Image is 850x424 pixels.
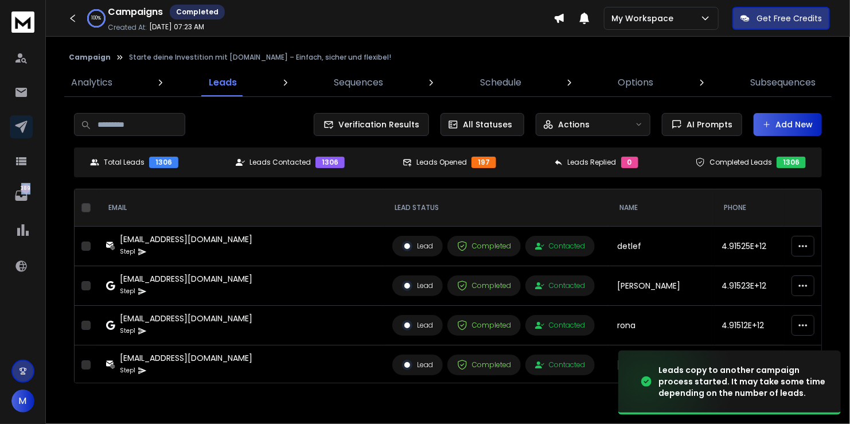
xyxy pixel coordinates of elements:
[120,286,135,297] p: Step 1
[658,364,827,399] div: Leads copy to another campaign process started. It may take some time depending on the number of ...
[610,189,715,227] th: NAME
[108,5,163,19] h1: Campaigns
[385,189,610,227] th: LEAD STATUS
[535,321,585,330] div: Contacted
[120,325,135,337] p: Step 1
[610,266,715,306] td: [PERSON_NAME]
[129,53,391,62] p: Starte deine Investition mit [DOMAIN_NAME] – Einfach, sicher und flexibel!
[315,157,345,168] div: 1306
[149,157,178,168] div: 1306
[108,23,147,32] p: Created At:
[618,76,653,90] p: Options
[402,281,433,291] div: Lead
[457,360,511,370] div: Completed
[209,76,237,90] p: Leads
[11,11,34,33] img: logo
[662,113,742,136] button: AI Prompts
[535,281,585,290] div: Contacted
[568,158,617,167] p: Leads Replied
[535,360,585,369] div: Contacted
[750,76,816,90] p: Subsequences
[64,69,119,96] a: Analytics
[463,119,512,130] p: All Statuses
[715,306,785,345] td: 4.91512E+12
[120,313,252,324] div: [EMAIL_ADDRESS][DOMAIN_NAME]
[120,365,135,376] p: Step 1
[120,246,135,258] p: Step 1
[11,390,34,413] button: M
[610,227,715,266] td: detlef
[709,158,772,167] p: Completed Leads
[457,281,511,291] div: Completed
[535,242,585,251] div: Contacted
[69,53,111,62] button: Campaign
[202,69,244,96] a: Leads
[21,184,30,193] p: 389
[10,184,33,207] a: 389
[754,113,822,136] button: Add New
[327,69,390,96] a: Sequences
[249,158,311,167] p: Leads Contacted
[743,69,822,96] a: Subsequences
[402,241,433,251] div: Lead
[611,13,678,24] p: My Workspace
[682,119,732,130] span: AI Prompts
[715,227,785,266] td: 4.91525E+12
[170,5,225,20] div: Completed
[558,119,590,130] p: Actions
[402,360,433,370] div: Lead
[471,157,496,168] div: 197
[457,241,511,251] div: Completed
[92,15,102,22] p: 100 %
[71,76,112,90] p: Analytics
[480,76,521,90] p: Schedule
[618,348,733,416] img: image
[416,158,467,167] p: Leads Opened
[457,320,511,330] div: Completed
[120,273,252,285] div: [EMAIL_ADDRESS][DOMAIN_NAME]
[715,189,785,227] th: Phone
[334,76,383,90] p: Sequences
[611,69,660,96] a: Options
[757,13,822,24] p: Get Free Credits
[621,157,638,168] div: 0
[473,69,528,96] a: Schedule
[99,189,385,227] th: EMAIL
[104,158,145,167] p: Total Leads
[777,157,806,168] div: 1306
[402,320,433,330] div: Lead
[715,266,785,306] td: 4.91523E+12
[120,352,252,364] div: [EMAIL_ADDRESS][DOMAIN_NAME]
[334,119,419,130] span: Verification Results
[314,113,429,136] button: Verification Results
[610,306,715,345] td: rona
[732,7,830,30] button: Get Free Credits
[149,22,204,32] p: [DATE] 07:23 AM
[120,234,252,245] div: [EMAIL_ADDRESS][DOMAIN_NAME]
